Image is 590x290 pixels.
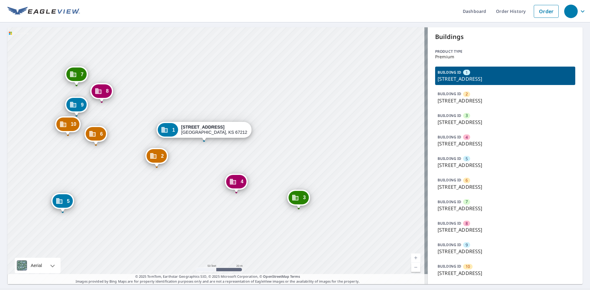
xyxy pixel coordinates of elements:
img: EV Logo [7,7,80,16]
p: BUILDING ID [438,70,461,75]
span: 8 [466,221,468,226]
span: 10 [71,122,76,126]
p: BUILDING ID [438,199,461,204]
p: [STREET_ADDRESS] [438,140,573,147]
a: OpenStreetMap [263,274,289,279]
div: Dropped pin, building 4, Commercial property, 4700 W 13th St N Wichita, KS 67212 [225,174,248,193]
p: BUILDING ID [438,221,461,226]
div: Dropped pin, building 5, Commercial property, 4800 W 13th St N Wichita, KS 67212 [51,193,74,212]
span: 1 [466,70,468,75]
span: 6 [100,132,103,136]
p: [STREET_ADDRESS] [438,205,573,212]
div: Dropped pin, building 9, Commercial property, 4800 W 13th St N Wichita, KS 67212 [65,97,88,116]
p: Images provided by Bing Maps are for property identification purposes only and are not a represen... [7,274,428,284]
span: 7 [466,199,468,205]
p: [STREET_ADDRESS] [438,118,573,126]
span: 6 [466,177,468,183]
a: Terms [290,274,300,279]
span: 5 [67,199,70,203]
span: 2 [466,91,468,97]
p: [STREET_ADDRESS] [438,226,573,234]
span: © 2025 TomTom, Earthstar Geographics SIO, © 2025 Microsoft Corporation, © [135,274,300,279]
div: Dropped pin, building 6, Commercial property, 4800 W 13th St N Wichita, KS 67212 [85,126,107,145]
span: 3 [466,113,468,118]
div: Dropped pin, building 7, Commercial property, 4800 W 13th St N Wichita, KS 67212 [65,66,88,85]
a: Kasalukuyang Antas 19, Mag-zoom In [411,253,420,263]
span: 4 [466,134,468,140]
p: Product type [435,49,575,54]
p: BUILDING ID [438,156,461,161]
div: [GEOGRAPHIC_DATA], KS 67212 [181,125,247,135]
span: 5 [466,156,468,162]
p: Premium [435,54,575,59]
div: Dropped pin, building 10, Commercial property, 4800 W 13th St N Wichita, KS 67212 [55,116,81,135]
span: 3 [303,195,306,200]
span: 10 [466,264,470,269]
p: BUILDING ID [438,134,461,140]
a: Order [534,5,559,18]
div: Dropped pin, building 3, Commercial property, 4526 W 13th St N Wichita, KS 67212-1830 [287,190,310,209]
span: 4 [241,179,243,184]
p: [STREET_ADDRESS] [438,183,573,191]
p: [STREET_ADDRESS] [438,75,573,83]
span: 2 [161,154,164,158]
p: BUILDING ID [438,91,461,96]
div: Aerial [15,258,61,273]
div: Dropped pin, building 1, Commercial property, 4700 W 13th St N Wichita, KS 67212 [156,122,251,141]
p: [STREET_ADDRESS] [438,269,573,277]
p: [STREET_ADDRESS] [438,97,573,104]
p: [STREET_ADDRESS] [438,161,573,169]
span: 9 [466,242,468,248]
p: BUILDING ID [438,177,461,183]
a: Kasalukuyang Antas 19, Mag-zoom Out [411,263,420,272]
div: Aerial [29,258,44,273]
div: Dropped pin, building 8, Commercial property, 4800 W 13th St N Wichita, KS 67212 [90,83,113,102]
p: BUILDING ID [438,264,461,269]
span: 8 [106,89,109,93]
p: BUILDING ID [438,113,461,118]
div: Dropped pin, building 2, Commercial property, 4700 W 13th St N Wichita, KS 67212 [145,148,168,167]
p: Buildings [435,32,575,41]
strong: [STREET_ADDRESS] [181,125,225,130]
p: BUILDING ID [438,242,461,247]
span: 9 [81,102,84,107]
p: [STREET_ADDRESS] [438,248,573,255]
span: 7 [81,72,84,77]
span: 1 [172,128,175,132]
